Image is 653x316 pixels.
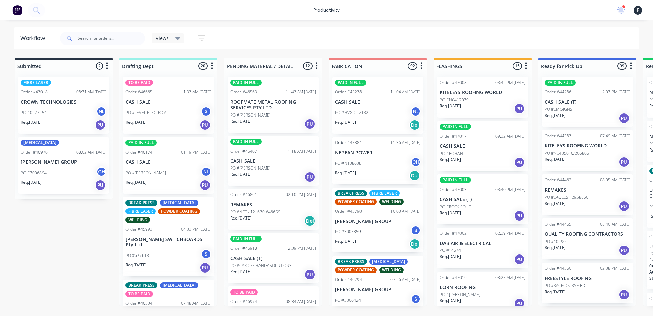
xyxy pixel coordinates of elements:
[437,228,528,268] div: Order #4700202:39 PM [DATE]DAB AIR & ELECTRICALPO #14674Req.[DATE]PU
[18,137,109,194] div: [MEDICAL_DATA]Order #4697008:02 AM [DATE][PERSON_NAME] GROUPPO #3006894CHReq.[DATE]PU
[411,294,421,304] div: S
[304,269,315,280] div: PU
[409,239,420,249] div: Del
[200,262,211,273] div: PU
[335,259,367,265] div: BREAK PRESS
[335,110,368,116] p: PO #HVGD - 7132
[335,208,362,214] div: Order #45790
[514,254,525,265] div: PU
[335,287,421,293] p: [PERSON_NAME] GROUP
[437,272,528,313] div: Order #4701908:25 AM [DATE]LORN ROOFINGPO #[PERSON_NAME]Req.[DATE]PU
[125,236,211,248] p: [PERSON_NAME] SWITCHBOARDS Pty Ltd
[12,5,22,15] img: Factory
[335,80,366,86] div: PAID IN FULL
[545,150,589,156] p: PO #NC405016/205806
[440,285,525,291] p: LORN ROOFING
[545,133,571,139] div: Order #44387
[286,245,316,251] div: 12:39 PM [DATE]
[542,263,633,303] div: Order #4456002:08 PM [DATE]FREESTYLE ROOFINGPO #RACECOURSE RDReq.[DATE]PU
[411,225,421,235] div: S
[545,221,571,227] div: Order #44465
[125,226,152,232] div: Order #45993
[409,120,420,130] div: Del
[495,275,525,281] div: 08:25 AM [DATE]
[181,149,211,155] div: 01:19 PM [DATE]
[286,299,316,305] div: 08:34 AM [DATE]
[390,277,421,283] div: 07:26 AM [DATE]
[335,89,362,95] div: Order #45278
[21,159,106,165] p: [PERSON_NAME] GROUP
[411,106,421,117] div: NL
[440,90,525,95] p: KITELEYS ROOFING WORLD
[545,80,576,86] div: PAID IN FULL
[335,199,377,205] div: POWDER COATING
[21,110,47,116] p: PO #0227254
[76,149,106,155] div: 08:02 AM [DATE]
[125,170,166,176] p: PO #[PERSON_NAME]
[230,158,316,164] p: CASH SALE
[230,118,251,124] p: Req. [DATE]
[304,215,315,226] div: Del
[545,283,585,289] p: PO #RACECOURSE RD
[495,230,525,236] div: 02:39 PM [DATE]
[545,200,566,207] p: Req. [DATE]
[230,245,257,251] div: Order #46918
[160,282,198,288] div: [MEDICAL_DATA]
[21,170,47,176] p: PO #3006894
[21,99,106,105] p: CROWN TECHNOLOGIES
[379,267,404,273] div: WELDING
[619,201,630,212] div: PU
[545,289,566,295] p: Req. [DATE]
[440,241,525,246] p: DAB AIR & ELECTRICAL
[440,197,525,203] p: CASH SALE (T)
[125,300,152,306] div: Order #46534
[542,174,633,215] div: Order #4446208:05 AM [DATE]REMAKESPO #EAGLES - 2958850Req.[DATE]PU
[600,265,630,271] div: 02:08 PM [DATE]
[230,215,251,221] p: Req. [DATE]
[335,297,361,303] p: PO #3006424
[335,229,361,235] p: PO #3005859
[160,200,198,206] div: [MEDICAL_DATA]
[181,226,211,232] div: 04:03 PM [DATE]
[545,143,630,149] p: KITELEYS ROOFING WORLD
[228,189,319,230] div: Order #4686102:10 PM [DATE]REMAKESPO #NET - 121670 #46659Req.[DATE]Del
[437,174,528,224] div: PAID IN FULLOrder #4700303:40 PM [DATE]CASH SALE (T)PO #ROCK SOLIDReq.[DATE]PU
[514,157,525,168] div: PU
[335,170,356,176] p: Req. [DATE]
[286,192,316,198] div: 02:10 PM [DATE]
[495,133,525,139] div: 09:32 AM [DATE]
[437,77,528,118] div: Order #4700803:42 PM [DATE]KITELEYS ROOFING WORLDPO #NC412039Req.[DATE]PU
[335,218,421,224] p: [PERSON_NAME] GROUP
[440,80,467,86] div: Order #47008
[545,245,566,251] p: Req. [DATE]
[440,275,467,281] div: Order #47019
[440,97,469,103] p: PO #NC412039
[230,165,271,171] p: PO #[PERSON_NAME]
[600,89,630,95] div: 12:03 PM [DATE]
[156,35,169,42] span: Views
[200,180,211,191] div: PU
[125,179,147,186] p: Req. [DATE]
[230,80,262,86] div: PAID IN FULL
[619,113,630,124] div: PU
[335,160,362,166] p: PO #N138608
[440,124,471,130] div: PAID IN FULL
[21,149,48,155] div: Order #46970
[440,103,461,109] p: Req. [DATE]
[230,139,262,145] div: PAID IN FULL
[125,119,147,125] p: Req. [DATE]
[542,130,633,171] div: Order #4438707:49 AM [DATE]KITELEYS ROOFING WORLDPO #NC405016/205806Req.[DATE]PU
[78,32,145,45] input: Search for orders...
[21,80,51,86] div: FIBRE LASER
[332,77,423,134] div: PAID IN FULLOrder #4527811:04 AM [DATE]CASH SALEPO #HVGD - 7132NLReq.[DATE]Del
[201,106,211,117] div: S
[545,156,566,162] p: Req. [DATE]
[545,265,571,271] div: Order #44560
[440,157,461,163] p: Req. [DATE]
[440,151,463,157] p: PO #ROHAN
[21,119,42,125] p: Req. [DATE]
[619,245,630,256] div: PU
[95,120,106,130] div: PU
[125,89,152,95] div: Order #46665
[440,230,467,236] div: Order #47002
